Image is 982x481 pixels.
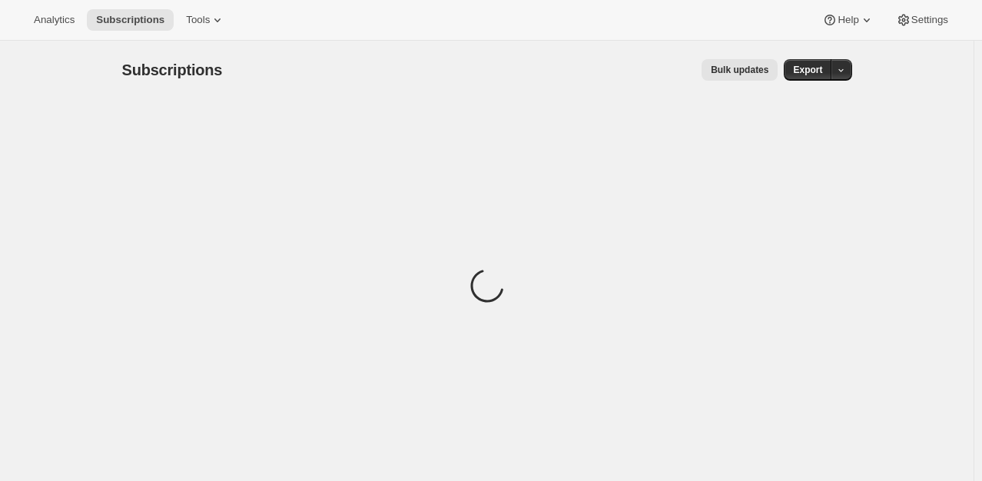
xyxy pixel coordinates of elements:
[813,9,883,31] button: Help
[887,9,957,31] button: Settings
[122,61,223,78] span: Subscriptions
[793,64,822,76] span: Export
[784,59,831,81] button: Export
[186,14,210,26] span: Tools
[96,14,164,26] span: Subscriptions
[34,14,75,26] span: Analytics
[838,14,858,26] span: Help
[25,9,84,31] button: Analytics
[177,9,234,31] button: Tools
[702,59,778,81] button: Bulk updates
[911,14,948,26] span: Settings
[711,64,768,76] span: Bulk updates
[87,9,174,31] button: Subscriptions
